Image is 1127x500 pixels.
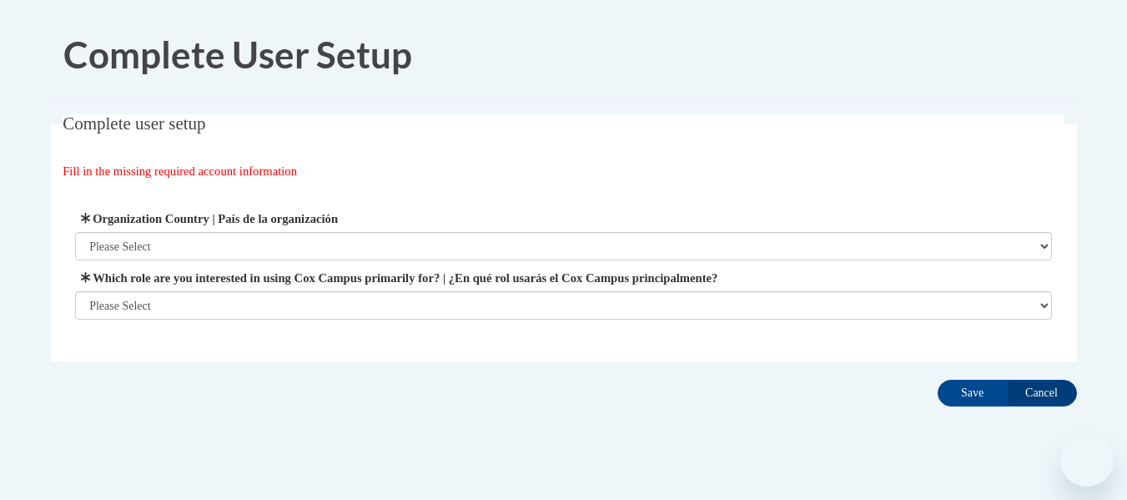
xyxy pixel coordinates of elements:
span: Fill in the missing required account information [63,164,297,178]
input: Save [938,380,1008,407]
span: Complete User Setup [63,33,412,76]
label: Organization Country | País de la organización [75,210,1052,228]
iframe: Button to launch messaging window [1060,433,1114,487]
span: Complete user setup [63,114,205,134]
input: Cancel [1007,380,1077,407]
label: Which role are you interested in using Cox Campus primarily for? | ¿En qué rol usarás el Cox Camp... [75,269,1052,287]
